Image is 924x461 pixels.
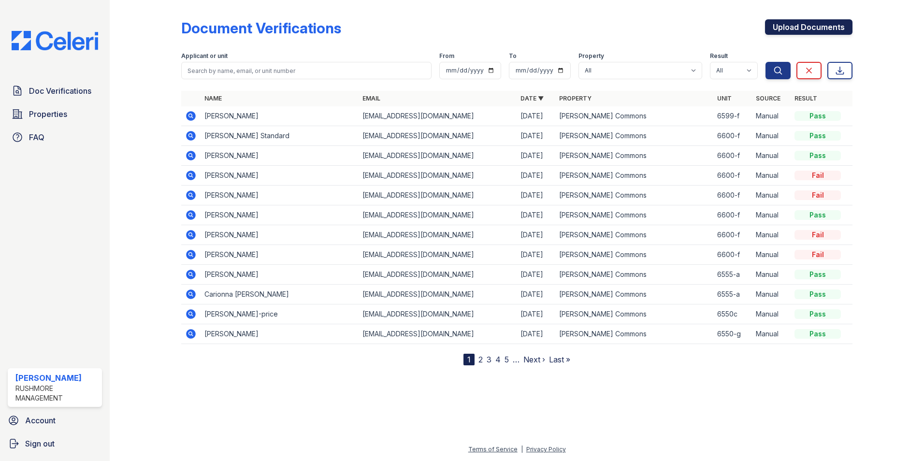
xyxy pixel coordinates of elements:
[520,95,544,102] a: Date ▼
[794,151,841,160] div: Pass
[359,146,517,166] td: [EMAIL_ADDRESS][DOMAIN_NAME]
[517,205,555,225] td: [DATE]
[713,304,752,324] td: 6550c
[765,19,852,35] a: Upload Documents
[517,285,555,304] td: [DATE]
[4,31,106,50] img: CE_Logo_Blue-a8612792a0a2168367f1c8372b55b34899dd931a85d93a1a3d3e32e68fde9ad4.png
[555,146,713,166] td: [PERSON_NAME] Commons
[359,245,517,265] td: [EMAIL_ADDRESS][DOMAIN_NAME]
[752,106,791,126] td: Manual
[8,104,102,124] a: Properties
[181,19,341,37] div: Document Verifications
[555,126,713,146] td: [PERSON_NAME] Commons
[756,95,780,102] a: Source
[713,126,752,146] td: 6600-f
[517,106,555,126] td: [DATE]
[359,265,517,285] td: [EMAIL_ADDRESS][DOMAIN_NAME]
[468,446,518,453] a: Terms of Service
[794,190,841,200] div: Fail
[713,265,752,285] td: 6555-a
[713,324,752,344] td: 6550-g
[794,250,841,259] div: Fail
[359,304,517,324] td: [EMAIL_ADDRESS][DOMAIN_NAME]
[495,355,501,364] a: 4
[794,289,841,299] div: Pass
[25,438,55,449] span: Sign out
[794,95,817,102] a: Result
[555,166,713,186] td: [PERSON_NAME] Commons
[15,372,98,384] div: [PERSON_NAME]
[201,205,359,225] td: [PERSON_NAME]
[201,166,359,186] td: [PERSON_NAME]
[359,186,517,205] td: [EMAIL_ADDRESS][DOMAIN_NAME]
[517,166,555,186] td: [DATE]
[29,131,44,143] span: FAQ
[713,146,752,166] td: 6600-f
[713,186,752,205] td: 6600-f
[794,309,841,319] div: Pass
[555,304,713,324] td: [PERSON_NAME] Commons
[578,52,604,60] label: Property
[201,146,359,166] td: [PERSON_NAME]
[517,265,555,285] td: [DATE]
[713,225,752,245] td: 6600-f
[201,245,359,265] td: [PERSON_NAME]
[517,324,555,344] td: [DATE]
[201,304,359,324] td: [PERSON_NAME]-price
[710,52,728,60] label: Result
[752,285,791,304] td: Manual
[25,415,56,426] span: Account
[752,186,791,205] td: Manual
[181,52,228,60] label: Applicant or unit
[4,434,106,453] button: Sign out
[521,446,523,453] div: |
[201,106,359,126] td: [PERSON_NAME]
[752,245,791,265] td: Manual
[752,126,791,146] td: Manual
[555,205,713,225] td: [PERSON_NAME] Commons
[517,186,555,205] td: [DATE]
[794,210,841,220] div: Pass
[794,329,841,339] div: Pass
[794,111,841,121] div: Pass
[523,355,545,364] a: Next ›
[717,95,732,102] a: Unit
[478,355,483,364] a: 2
[752,265,791,285] td: Manual
[752,324,791,344] td: Manual
[362,95,380,102] a: Email
[555,186,713,205] td: [PERSON_NAME] Commons
[509,52,517,60] label: To
[713,106,752,126] td: 6599-f
[201,225,359,245] td: [PERSON_NAME]
[359,225,517,245] td: [EMAIL_ADDRESS][DOMAIN_NAME]
[517,245,555,265] td: [DATE]
[359,324,517,344] td: [EMAIL_ADDRESS][DOMAIN_NAME]
[201,126,359,146] td: [PERSON_NAME] Standard
[517,126,555,146] td: [DATE]
[713,285,752,304] td: 6555-a
[505,355,509,364] a: 5
[555,225,713,245] td: [PERSON_NAME] Commons
[794,270,841,279] div: Pass
[517,304,555,324] td: [DATE]
[201,186,359,205] td: [PERSON_NAME]
[555,245,713,265] td: [PERSON_NAME] Commons
[29,108,67,120] span: Properties
[752,146,791,166] td: Manual
[29,85,91,97] span: Doc Verifications
[555,285,713,304] td: [PERSON_NAME] Commons
[794,131,841,141] div: Pass
[752,304,791,324] td: Manual
[359,205,517,225] td: [EMAIL_ADDRESS][DOMAIN_NAME]
[526,446,566,453] a: Privacy Policy
[794,171,841,180] div: Fail
[8,81,102,101] a: Doc Verifications
[517,146,555,166] td: [DATE]
[181,62,432,79] input: Search by name, email, or unit number
[201,285,359,304] td: Carionna [PERSON_NAME]
[359,126,517,146] td: [EMAIL_ADDRESS][DOMAIN_NAME]
[359,166,517,186] td: [EMAIL_ADDRESS][DOMAIN_NAME]
[201,265,359,285] td: [PERSON_NAME]
[359,106,517,126] td: [EMAIL_ADDRESS][DOMAIN_NAME]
